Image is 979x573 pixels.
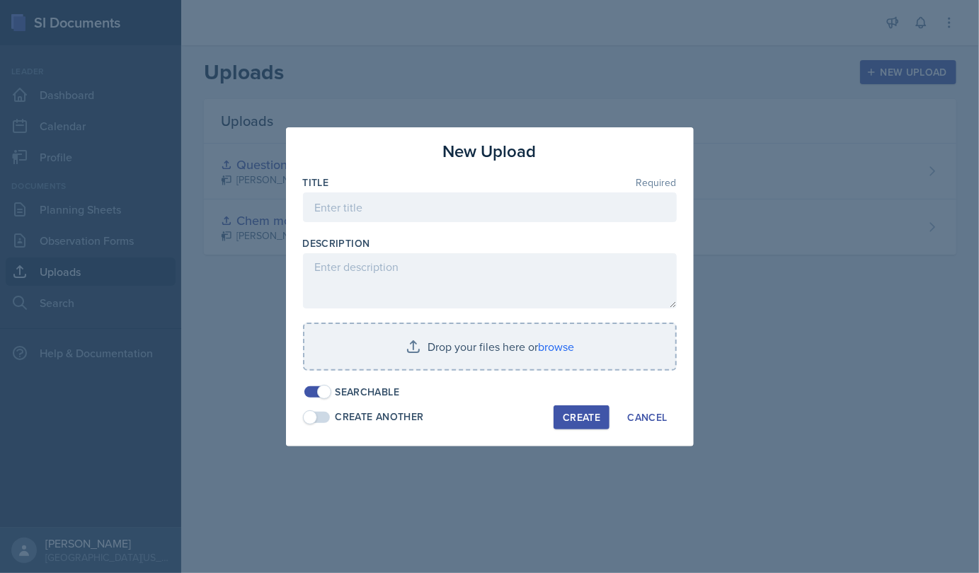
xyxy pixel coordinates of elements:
[627,412,667,423] div: Cancel
[618,405,676,429] button: Cancel
[636,178,677,187] span: Required
[336,385,400,400] div: Searchable
[303,236,370,250] label: Description
[303,192,677,222] input: Enter title
[554,405,609,429] button: Create
[563,412,600,423] div: Create
[336,410,424,424] div: Create Another
[443,139,537,164] h3: New Upload
[303,175,329,190] label: Title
